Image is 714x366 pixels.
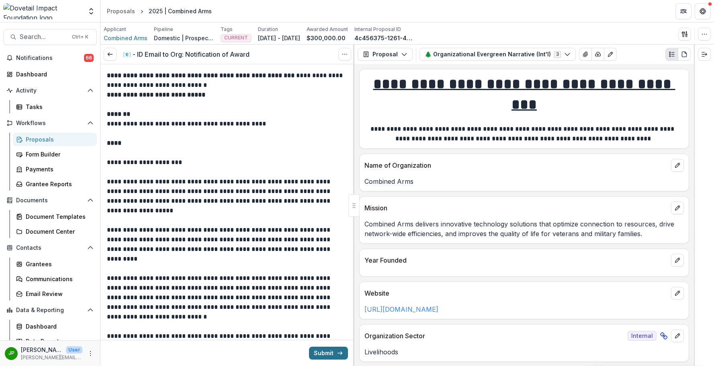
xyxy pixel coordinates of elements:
[364,255,668,265] p: Year Founded
[86,3,97,19] button: Open entity switcher
[26,322,90,331] div: Dashboard
[123,51,250,58] h3: 📧 - ID Email to Org: Notification of Award
[13,287,97,300] a: Email Review
[3,3,82,19] img: Dovetail Impact Foundation logo
[104,34,147,42] a: Combined Arms
[628,331,657,341] span: Internal
[13,133,97,146] a: Proposals
[16,87,84,94] span: Activity
[104,5,138,17] a: Proposals
[13,210,97,223] a: Document Templates
[26,150,90,158] div: Form Builder
[3,68,97,81] a: Dashboard
[16,120,84,127] span: Workflows
[675,3,691,19] button: Partners
[104,5,215,17] nav: breadcrumb
[104,26,126,33] p: Applicant
[16,245,84,251] span: Contacts
[419,48,576,61] button: 🌲 Organizational Evergreen Narrative (Int'l)3
[84,54,94,62] span: 66
[671,329,684,342] button: edit
[26,290,90,298] div: Email Review
[3,117,97,130] button: Open Workflows
[26,165,90,173] div: Payments
[3,304,97,317] button: Open Data & Reporting
[26,260,90,268] div: Grantees
[13,225,97,238] a: Document Center
[13,320,97,333] a: Dashboard
[26,103,90,111] div: Tasks
[16,70,90,78] div: Dashboard
[364,219,684,239] p: Combined Arms delivers innovative technology solutions that optimize connection to resources, dri...
[364,160,668,170] p: Name of Organization
[13,148,97,161] a: Form Builder
[26,275,90,283] div: Communications
[13,335,97,348] a: Data Report
[354,34,415,42] p: 4c456375-1261-4d85-abd4-f425e1c436af
[364,331,624,341] p: Organization Sector
[358,48,413,61] button: Proposal
[695,3,711,19] button: Get Help
[3,241,97,254] button: Open Contacts
[671,254,684,267] button: edit
[13,100,97,113] a: Tasks
[671,287,684,300] button: edit
[66,346,82,354] p: User
[307,34,346,42] p: $300,000.00
[258,34,300,42] p: [DATE] - [DATE]
[16,197,84,204] span: Documents
[13,272,97,286] a: Communications
[86,349,95,358] button: More
[20,33,67,41] span: Search...
[8,351,14,356] div: Jason Pittman
[3,194,97,207] button: Open Documents
[26,337,90,345] div: Data Report
[224,35,248,41] span: CURRENT
[70,33,90,41] div: Ctrl + K
[21,354,82,361] p: [PERSON_NAME][EMAIL_ADDRESS][DOMAIN_NAME]
[3,84,97,97] button: Open Activity
[364,288,668,298] p: Website
[579,48,592,61] button: View Attached Files
[364,203,668,213] p: Mission
[13,177,97,191] a: Grantee Reports
[364,347,684,357] p: Livelihoods
[258,26,278,33] p: Duration
[678,48,691,61] button: PDF view
[604,48,617,61] button: Edit as form
[364,177,684,186] p: Combined Arms
[671,202,684,214] button: edit
[307,26,348,33] p: Awarded Amount
[26,180,90,188] div: Grantee Reports
[671,159,684,172] button: edit
[364,305,438,313] a: [URL][DOMAIN_NAME]
[665,48,678,61] button: Plaintext view
[338,48,351,61] button: Options
[149,7,212,15] div: 2025 | Combined Arms
[21,345,63,354] p: [PERSON_NAME]
[107,7,135,15] div: Proposals
[26,212,90,221] div: Document Templates
[221,26,233,33] p: Tags
[16,307,84,314] span: Data & Reporting
[3,51,97,64] button: Notifications66
[154,34,214,42] p: Domestic | Prospects Pipeline
[16,55,84,62] span: Notifications
[13,257,97,271] a: Grantees
[309,347,348,360] button: Submit
[3,29,97,45] button: Search...
[154,26,173,33] p: Pipeline
[698,48,711,61] button: Expand right
[13,162,97,176] a: Payments
[26,135,90,144] div: Proposals
[354,26,401,33] p: Internal Proposal ID
[26,227,90,236] div: Document Center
